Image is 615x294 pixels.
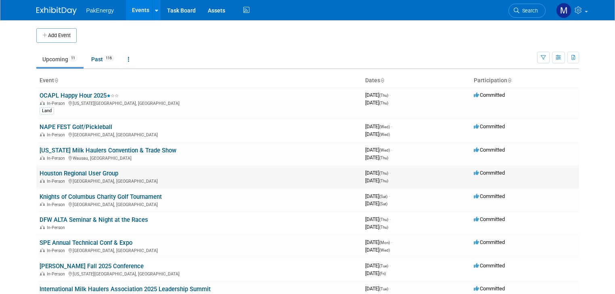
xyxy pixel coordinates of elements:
div: Land [40,107,54,115]
span: (Thu) [379,93,388,98]
div: [US_STATE][GEOGRAPHIC_DATA], [GEOGRAPHIC_DATA] [40,100,359,106]
span: - [391,123,392,129]
div: [GEOGRAPHIC_DATA], [GEOGRAPHIC_DATA] [40,201,359,207]
span: (Thu) [379,225,388,229]
span: - [389,170,391,176]
th: Participation [471,74,579,88]
a: OCAPL Happy Hour 2025 [40,92,119,99]
span: Committed [474,123,505,129]
span: (Sat) [379,202,387,206]
span: Search [519,8,538,14]
a: Houston Regional User Group [40,170,118,177]
span: - [389,216,391,222]
img: In-Person Event [40,225,45,229]
span: Committed [474,147,505,153]
span: (Wed) [379,248,390,252]
a: Sort by Event Name [54,77,58,83]
span: (Thu) [379,171,388,175]
th: Event [36,74,362,88]
a: Upcoming11 [36,52,84,67]
span: Committed [474,170,505,176]
span: (Sat) [379,194,387,199]
span: [DATE] [365,286,391,292]
span: (Fri) [379,271,386,276]
span: (Wed) [379,148,390,152]
a: [PERSON_NAME] Fall 2025 Conference [40,263,144,270]
span: (Thu) [379,179,388,183]
span: [DATE] [365,239,392,245]
span: - [389,286,391,292]
span: [DATE] [365,200,387,206]
img: In-Person Event [40,179,45,183]
span: In-Person [47,225,67,230]
div: Wausau, [GEOGRAPHIC_DATA] [40,154,359,161]
img: In-Person Event [40,101,45,105]
span: (Wed) [379,125,390,129]
span: [DATE] [365,247,390,253]
a: NAPE FEST Golf/Pickleball [40,123,112,131]
button: Add Event [36,28,77,43]
span: [DATE] [365,154,388,161]
span: (Thu) [379,156,388,160]
span: - [389,193,390,199]
a: Past116 [85,52,120,67]
img: In-Person Event [40,202,45,206]
a: Sort by Participation Type [507,77,511,83]
span: [DATE] [365,170,391,176]
span: [DATE] [365,100,388,106]
span: 11 [69,55,77,61]
span: In-Person [47,156,67,161]
img: ExhibitDay [36,7,77,15]
span: In-Person [47,271,67,277]
span: Committed [474,286,505,292]
span: [DATE] [365,147,392,153]
a: Knights of Columbus Charity Golf Tournament [40,193,162,200]
span: (Wed) [379,132,390,137]
span: [DATE] [365,270,386,276]
img: In-Person Event [40,271,45,275]
span: [DATE] [365,92,391,98]
span: [DATE] [365,123,392,129]
span: [DATE] [365,224,388,230]
span: - [391,239,392,245]
a: Sort by Start Date [380,77,384,83]
img: In-Person Event [40,248,45,252]
span: [DATE] [365,193,390,199]
a: [US_STATE] Milk Haulers Convention & Trade Show [40,147,176,154]
span: In-Person [47,179,67,184]
span: Committed [474,239,505,245]
img: Mary Walker [556,3,571,18]
span: Committed [474,216,505,222]
span: [DATE] [365,177,388,183]
span: (Tue) [379,287,388,291]
span: PakEnergy [86,7,114,14]
a: DFW ALTA Seminar & Night at the Races [40,216,148,223]
span: (Mon) [379,240,390,245]
span: Committed [474,193,505,199]
div: [US_STATE][GEOGRAPHIC_DATA], [GEOGRAPHIC_DATA] [40,270,359,277]
span: In-Person [47,248,67,253]
span: (Tue) [379,264,388,268]
img: In-Person Event [40,132,45,136]
span: Committed [474,263,505,269]
a: Search [508,4,546,18]
img: In-Person Event [40,156,45,160]
span: In-Person [47,101,67,106]
span: [DATE] [365,131,390,137]
span: In-Person [47,132,67,138]
span: 116 [103,55,114,61]
span: (Thu) [379,101,388,105]
th: Dates [362,74,471,88]
span: - [391,147,392,153]
div: [GEOGRAPHIC_DATA], [GEOGRAPHIC_DATA] [40,131,359,138]
a: International Milk Haulers Association 2025 Leadership Summit [40,286,211,293]
div: [GEOGRAPHIC_DATA], [GEOGRAPHIC_DATA] [40,247,359,253]
span: In-Person [47,202,67,207]
a: SPE Annual Technical Conf & Expo [40,239,132,246]
span: [DATE] [365,216,391,222]
span: - [389,263,391,269]
span: Committed [474,92,505,98]
span: - [389,92,391,98]
div: [GEOGRAPHIC_DATA], [GEOGRAPHIC_DATA] [40,177,359,184]
span: (Thu) [379,217,388,222]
